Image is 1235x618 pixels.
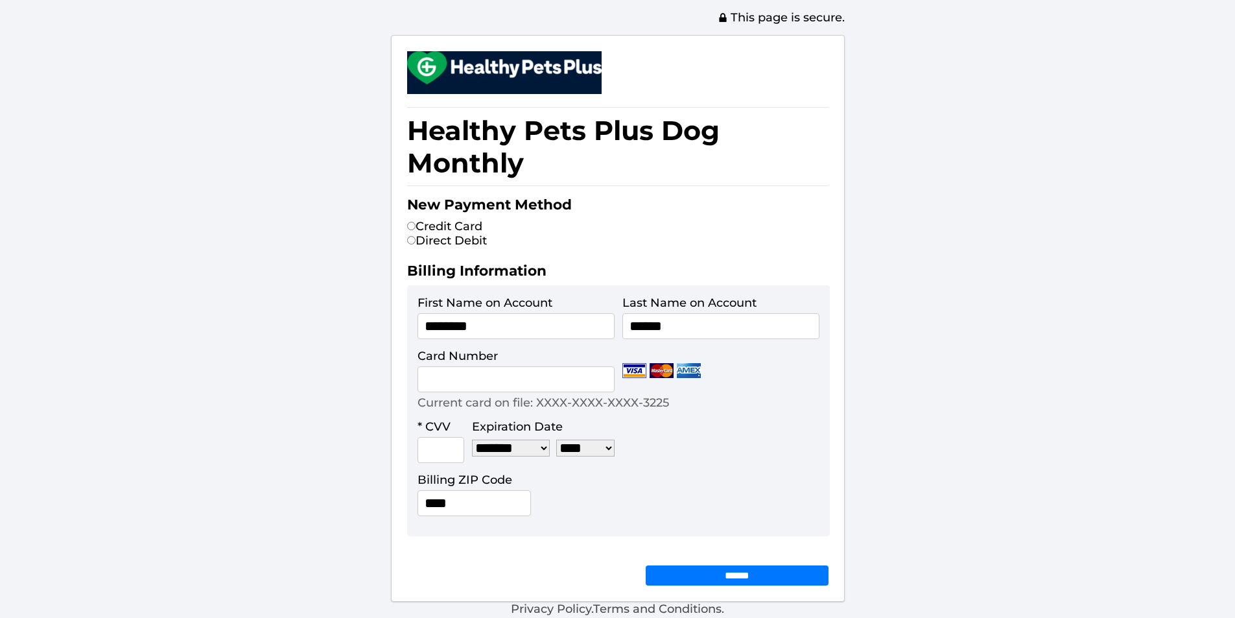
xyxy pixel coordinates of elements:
span: This page is secure. [718,10,845,25]
label: Direct Debit [407,233,487,248]
img: Visa [622,363,646,378]
h1: Healthy Pets Plus Dog Monthly [407,107,829,186]
label: Billing ZIP Code [418,473,512,487]
a: Privacy Policy [511,602,591,616]
label: Last Name on Account [622,296,757,310]
h2: Billing Information [407,262,829,285]
label: First Name on Account [418,296,552,310]
h2: New Payment Method [407,196,829,219]
input: Direct Debit [407,236,416,244]
label: * CVV [418,420,451,434]
label: Card Number [418,349,498,363]
img: small.png [407,51,602,84]
p: Current card on file: XXXX-XXXX-XXXX-3225 [418,396,669,410]
img: Mastercard [650,363,674,378]
img: Amex [677,363,701,378]
input: Credit Card [407,222,416,230]
label: Expiration Date [472,420,563,434]
label: Credit Card [407,219,482,233]
a: Terms and Conditions [593,602,722,616]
